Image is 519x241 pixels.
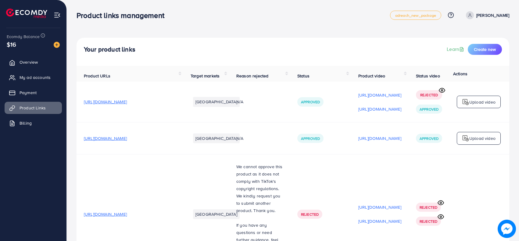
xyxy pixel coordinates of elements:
[84,211,127,217] span: [URL][DOMAIN_NAME]
[468,44,502,55] button: Create new
[84,46,135,53] h4: Your product links
[395,13,436,17] span: adreach_new_package
[498,220,516,238] img: image
[358,204,401,211] p: [URL][DOMAIN_NAME]
[5,117,62,129] a: Billing
[193,97,240,107] li: [GEOGRAPHIC_DATA]
[447,46,465,53] a: Learn
[84,73,110,79] span: Product URLs
[236,99,243,105] span: N/A
[358,73,385,79] span: Product video
[420,136,438,141] span: Approved
[20,90,37,96] span: Payment
[358,91,401,99] p: [URL][DOMAIN_NAME]
[84,135,127,141] span: [URL][DOMAIN_NAME]
[462,98,469,106] img: logo
[5,71,62,83] a: My ad accounts
[420,92,438,97] span: Rejected
[301,136,320,141] span: Approved
[358,135,401,142] p: [URL][DOMAIN_NAME]
[193,209,240,219] li: [GEOGRAPHIC_DATA]
[420,219,437,224] span: Rejected
[7,40,16,49] span: $16
[77,11,169,20] h3: Product links management
[390,11,441,20] a: adreach_new_package
[297,73,310,79] span: Status
[193,133,240,143] li: [GEOGRAPHIC_DATA]
[54,12,61,19] img: menu
[469,98,496,106] p: Upload video
[469,135,496,142] p: Upload video
[54,42,60,48] img: image
[236,73,268,79] span: Reason rejected
[420,205,437,210] span: Rejected
[358,218,401,225] p: [URL][DOMAIN_NAME]
[301,212,319,217] span: Rejected
[420,107,438,112] span: Approved
[6,9,47,18] img: logo
[5,56,62,68] a: Overview
[84,99,127,105] span: [URL][DOMAIN_NAME]
[20,120,32,126] span: Billing
[416,73,440,79] span: Status video
[20,74,51,80] span: My ad accounts
[474,46,496,52] span: Create new
[476,12,509,19] p: [PERSON_NAME]
[301,99,320,105] span: Approved
[20,59,38,65] span: Overview
[236,164,283,214] span: We cannot approve this product as it does not comply with TikTok's copyright regulations. We kind...
[191,73,220,79] span: Target markets
[358,105,401,113] p: [URL][DOMAIN_NAME]
[5,87,62,99] a: Payment
[453,71,467,77] span: Actions
[462,135,469,142] img: logo
[464,11,509,19] a: [PERSON_NAME]
[5,102,62,114] a: Product Links
[20,105,46,111] span: Product Links
[236,135,243,141] span: N/A
[7,34,40,40] span: Ecomdy Balance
